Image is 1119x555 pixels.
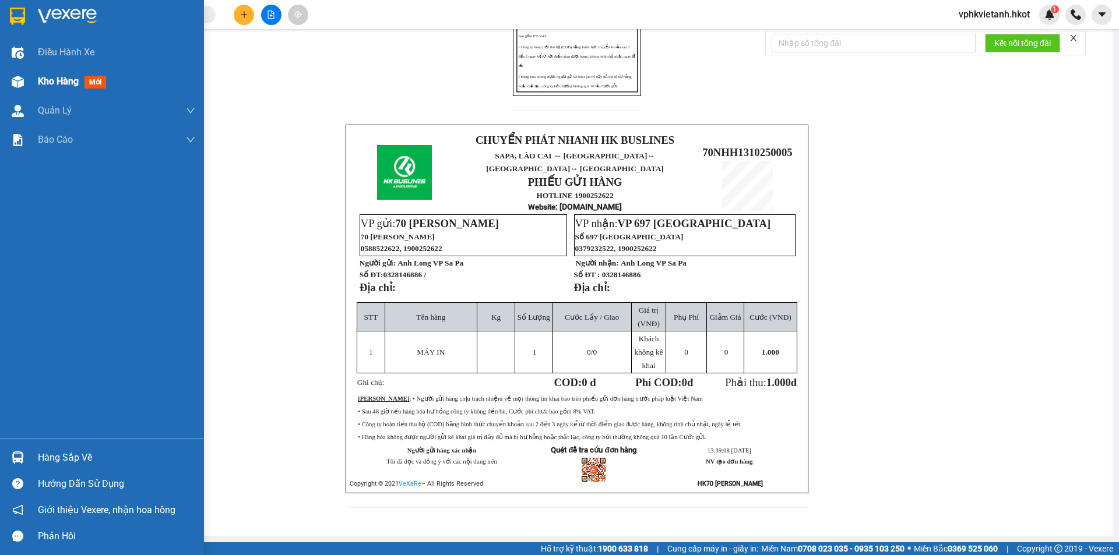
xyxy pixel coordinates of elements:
[762,348,779,356] span: 1.000
[709,313,741,321] span: Giảm Giá
[486,151,663,173] span: SAPA, LÀO CAI ↔ [GEOGRAPHIC_DATA]
[1054,545,1062,553] span: copyright
[635,376,693,388] strong: Phí COD: đ
[350,480,483,487] span: Copyright © 2021 – All Rights Reserved
[399,480,421,487] a: VeXeRe
[518,24,635,38] span: • Sau 48 giờ nếu hàng hóa hư hỏng công ty không đền bù, Cước phí chưa bao gồm 8% VAT.
[476,134,674,146] strong: CHUYỂN PHÁT NHANH HK BUSLINES
[491,313,501,321] span: Kg
[186,135,195,144] span: down
[565,313,619,321] span: Cước Lấy / Giao
[749,313,791,321] span: Cước (VNĐ)
[360,270,426,279] strong: Số ĐT:
[10,8,25,25] img: logo-vxr
[528,176,622,188] strong: PHIẾU GỬI HÀNG
[536,191,613,200] strong: HOTLINE 1900252622
[38,449,195,466] div: Hàng sắp về
[994,37,1051,50] span: Kết nối tổng đài
[907,546,911,551] span: ⚪️
[364,313,378,321] span: STT
[386,458,497,465] span: Tôi đã đọc và đồng ý với các nội dung trên
[12,105,24,117] img: warehouse-icon
[551,446,636,454] strong: Quét để tra cứu đơn hàng
[618,217,771,229] span: VP 697 [GEOGRAPHIC_DATA]
[357,378,384,387] span: Ghi chú:
[791,376,797,388] span: đ
[416,313,445,321] span: Tên hàng
[761,542,905,555] span: Miền Nam
[587,348,597,356] span: /0
[621,259,687,267] span: Anh Long VP Sa Pa
[38,503,175,517] span: Giới thiệu Vexere, nhận hoa hồng
[772,34,976,52] input: Nhập số tổng đài
[1097,9,1107,20] span: caret-down
[554,376,596,388] strong: COD:
[1071,9,1081,20] img: phone-icon
[518,313,550,321] span: Số Lượng
[575,217,771,229] span: VP nhận:
[240,10,248,19] span: plus
[570,164,664,173] span: ↔ [GEOGRAPHIC_DATA]
[657,542,659,555] span: |
[358,421,741,427] span: • Công ty hoàn tiền thu hộ (COD) bằng hình thức chuyển khoản sau 2 đến 3 ngày kể từ thời điểm gia...
[38,132,73,147] span: Báo cáo
[486,151,663,173] span: ↔ [GEOGRAPHIC_DATA]
[948,544,998,553] strong: 0369 525 060
[533,348,537,356] span: 1
[358,408,595,415] span: • Sau 48 giờ nếu hàng hóa hư hỏng công ty không đền bù, Cước phí chưa bao gồm 8% VAT.
[602,270,641,279] span: 0328146886
[12,478,23,489] span: question-circle
[1044,9,1055,20] img: icon-new-feature
[684,348,688,356] span: 0
[766,376,791,388] span: 1.000
[360,259,396,267] strong: Người gửi:
[407,447,477,454] strong: Người gửi hàng xác nhận
[698,480,763,487] strong: HK70 [PERSON_NAME]
[574,281,610,294] strong: Địa chỉ:
[638,306,660,328] span: Giá trị (VNĐ)
[417,348,445,356] span: MÁY IN
[914,542,998,555] span: Miền Bắc
[574,270,600,279] strong: Số ĐT :
[949,7,1039,22] span: vphkvietanh.hkot
[361,244,442,253] span: 0588522622, 1900252622
[541,542,648,555] span: Hỗ trợ kỹ thuật:
[575,244,657,253] span: 0379232522, 1900252622
[361,232,435,241] span: 70 [PERSON_NAME]
[358,395,409,402] strong: [PERSON_NAME]
[12,76,24,88] img: warehouse-icon
[1007,542,1008,555] span: |
[1069,34,1078,42] span: close
[575,232,684,241] span: Số 697 [GEOGRAPHIC_DATA]
[358,434,706,440] span: • Hàng hóa không được người gửi kê khai giá trị đầy đủ mà bị hư hỏng hoặc thất lạc, công ty bồi t...
[294,10,302,19] span: aim
[1092,5,1112,25] button: caret-down
[725,376,797,388] span: Phải thu:
[12,451,24,464] img: warehouse-icon
[234,5,254,25] button: plus
[708,447,751,454] span: 13:39:08 [DATE]
[361,217,499,229] span: VP gửi:
[369,348,373,356] span: 1
[267,10,275,19] span: file-add
[667,542,758,555] span: Cung cấp máy in - giấy in:
[582,376,596,388] span: 0 đ
[38,103,72,118] span: Quản Lý
[397,259,463,267] span: Anh Long VP Sa Pa
[682,376,687,388] span: 0
[724,348,729,356] span: 0
[528,202,622,211] strong: : [DOMAIN_NAME]
[576,259,619,267] strong: Người nhận:
[1051,5,1059,13] sup: 1
[377,145,432,200] img: logo
[395,217,499,229] span: 70 [PERSON_NAME]
[288,5,308,25] button: aim
[85,76,106,89] span: mới
[702,146,792,158] span: 70NHH1310250005
[528,203,555,211] span: Website
[38,76,79,87] span: Kho hàng
[798,544,905,553] strong: 0708 023 035 - 0935 103 250
[38,475,195,493] div: Hướng dẫn sử dụng
[985,34,1060,52] button: Kết nối tổng đài
[358,395,702,402] span: : • Người gửi hàng chịu trách nhiệm về mọi thông tin khai báo trên phiếu gửi đơn hàng trước pháp ...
